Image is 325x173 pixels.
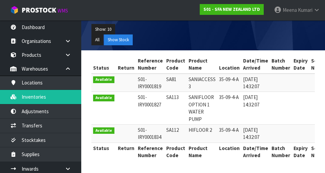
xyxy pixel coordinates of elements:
td: HIFLOOR 2 [187,125,217,143]
th: Expiry Date [292,55,309,74]
button: Show: 10 [91,24,115,35]
th: Date/Time Arrived [241,143,270,160]
td: [DATE] 14:32:07 [241,92,270,125]
td: 35-09-4-A [217,92,241,125]
th: Date/Time Arrived [241,55,270,74]
button: All [91,34,103,45]
th: Product Name [187,143,217,160]
small: WMS [58,7,68,14]
td: SA81 [165,74,187,92]
img: cube-alt.png [10,6,19,14]
a: S01 - SFA NEW ZEALAND LTD [200,4,264,15]
td: [DATE] 14:32:07 [241,74,270,92]
th: Batch Number [270,143,292,160]
td: S01-IRY0001834 [136,125,165,143]
th: Product Code [165,143,187,160]
th: Reference Number [136,55,165,74]
span: Available [93,95,114,101]
th: Product Code [165,55,187,74]
td: SA113 [165,92,187,125]
span: Available [93,127,114,134]
th: Return [116,143,136,160]
th: Batch Number [270,55,292,74]
td: 35-09-4-A [217,125,241,143]
th: Expiry Date [292,143,309,160]
th: Location [217,143,241,160]
td: S01-IRY0001827 [136,92,165,125]
td: 35-09-4-A [217,74,241,92]
td: [DATE] 14:32:07 [241,125,270,143]
span: Kumari [298,7,312,13]
button: Show Stock [104,34,133,45]
th: Product Name [187,55,217,74]
strong: S01 - SFA NEW ZEALAND LTD [203,6,260,12]
th: Status [91,143,116,160]
th: Reference Number [136,143,165,160]
td: SANIACCESS 3 [187,74,217,92]
td: SANIFLOOR OPTION 1 WATER PUMP [187,92,217,125]
span: Available [93,76,114,83]
span: ProStock [22,6,56,15]
th: Location [217,55,241,74]
th: Return [116,55,136,74]
td: S01-IRY0001819 [136,74,165,92]
span: Meena [283,7,297,13]
th: Status [91,55,116,74]
td: SA112 [165,125,187,143]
